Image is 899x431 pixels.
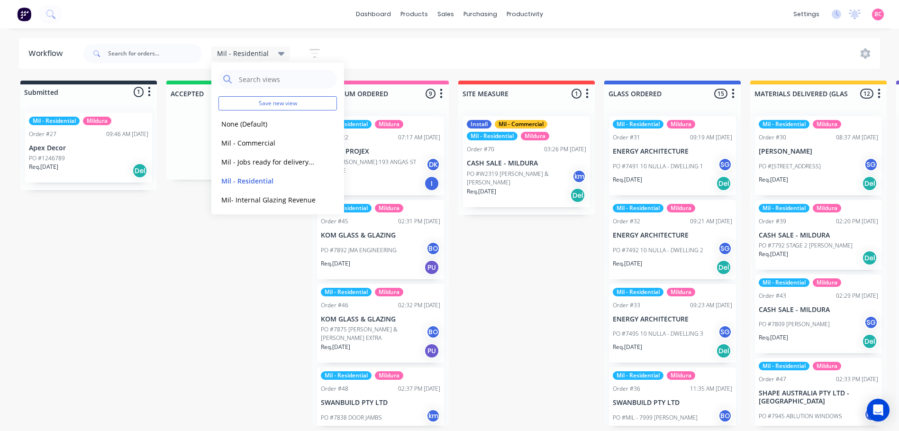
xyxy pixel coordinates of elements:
[759,362,809,370] div: Mil - Residential
[813,120,841,128] div: Mildura
[613,162,703,171] p: PO #7491 10 NULLA - DWELLING 1
[467,145,494,154] div: Order #70
[426,409,440,423] div: km
[759,375,786,384] div: Order #47
[375,204,403,212] div: Mildura
[759,333,788,342] p: Req. [DATE]
[321,158,426,175] p: PO #[PERSON_NAME]:193 ANGAS ST ADELAIDE
[467,132,518,140] div: Mil - Residential
[613,301,640,310] div: Order #33
[424,343,439,358] div: PU
[459,7,502,21] div: purchasing
[317,200,444,279] div: Mil - ResidentialMilduraOrder #4502:31 PM [DATE]KOM GLASS & GLAZINGPO #7892 JMA ENGINEERINGBOReq....
[613,399,732,407] p: SWANBUILD PTY LTD
[613,120,663,128] div: Mil - Residential
[759,292,786,300] div: Order #43
[613,204,663,212] div: Mil - Residential
[667,120,695,128] div: Mildura
[29,154,65,163] p: PO #1246789
[398,385,440,393] div: 02:37 PM [DATE]
[321,301,348,310] div: Order #46
[759,241,853,250] p: PO #7792 STAGE 2 [PERSON_NAME]
[862,334,877,349] div: Del
[759,120,809,128] div: Mil - Residential
[718,325,732,339] div: SG
[426,325,440,339] div: BO
[572,169,586,183] div: km
[759,217,786,226] div: Order #39
[759,133,786,142] div: Order #30
[467,120,491,128] div: Install
[864,315,878,330] div: SG
[424,176,439,191] div: I
[862,250,877,266] div: Del
[570,188,585,203] div: Del
[321,288,372,296] div: Mil - Residential
[375,120,403,128] div: Mildura
[217,48,269,58] span: Mil - Residential
[759,162,821,171] p: PO #[STREET_ADDRESS]
[867,399,890,422] div: Open Intercom Messenger
[813,204,841,212] div: Mildura
[495,120,547,128] div: Mil - Commercial
[424,260,439,275] div: PU
[613,385,640,393] div: Order #36
[398,133,440,142] div: 07:17 AM [DATE]
[755,275,882,354] div: Mil - ResidentialMilduraOrder #4302:29 PM [DATE]CASH SALE - MILDURAPO #7809 [PERSON_NAME]SGReq.[D...
[759,306,878,314] p: CASH SALE - MILDURA
[317,116,444,195] div: Mil - ResidentialMilduraOrder #2207:17 AM [DATE]FORME PROJEXPO #[PERSON_NAME]:193 ANGAS ST ADELAI...
[609,284,736,363] div: Mil - ResidentialMilduraOrder #3309:23 AM [DATE]ENERGY ARCHITECTUREPO #7495 10 NULLA - DWELLING 3...
[321,343,350,351] p: Req. [DATE]
[613,288,663,296] div: Mil - Residential
[218,138,319,148] button: Mil - Commercial
[321,413,382,422] p: PO #7838 DOOR JAMBS
[521,132,549,140] div: Mildura
[613,217,640,226] div: Order #32
[864,157,878,172] div: SG
[321,204,372,212] div: Mil - Residential
[836,375,878,384] div: 02:33 PM [DATE]
[874,10,882,18] span: BC
[716,176,731,191] div: Del
[321,385,348,393] div: Order #48
[613,413,698,422] p: PO #MIL - 7999 [PERSON_NAME]
[544,145,586,154] div: 03:26 PM [DATE]
[613,371,663,380] div: Mil - Residential
[317,284,444,363] div: Mil - ResidentialMilduraOrder #4602:32 PM [DATE]KOM GLASS & GLAZINGPO #7875 [PERSON_NAME] & [PERS...
[759,231,878,239] p: CASH SALE - MILDURA
[218,156,319,167] button: Mil - Jobs ready for delivery/pick up/install
[218,194,319,205] button: Mil- Internal Glazing Revenue
[759,412,842,421] p: PO #7945 ABLUTION WINDOWS
[759,278,809,287] div: Mil - Residential
[862,176,877,191] div: Del
[667,371,695,380] div: Mildura
[218,96,337,110] button: Save new view
[836,292,878,300] div: 02:29 PM [DATE]
[755,200,882,270] div: Mil - ResidentialMilduraOrder #3902:20 PM [DATE]CASH SALE - MILDURAPO #7792 STAGE 2 [PERSON_NAME]...
[218,175,319,186] button: Mil - Residential
[613,315,732,323] p: ENERGY ARCHITECTURE
[613,259,642,268] p: Req. [DATE]
[609,200,736,279] div: Mil - ResidentialMilduraOrder #3209:21 AM [DATE]ENERGY ARCHITECTUREPO #7492 10 NULLA - DWELLING 2...
[321,120,372,128] div: Mil - Residential
[17,7,31,21] img: Factory
[789,7,824,21] div: settings
[321,231,440,239] p: KOM GLASS & GLAZING
[321,259,350,268] p: Req. [DATE]
[238,70,332,89] input: Search views
[132,163,147,178] div: Del
[613,343,642,351] p: Req. [DATE]
[759,389,878,405] p: SHAPE AUSTRALIA PTY LTD - [GEOGRAPHIC_DATA]
[321,325,426,342] p: PO #7875 [PERSON_NAME] & [PERSON_NAME] EXTRA
[463,116,590,207] div: InstallMil - CommercialMil - ResidentialMilduraOrder #7003:26 PM [DATE]CASH SALE - MILDURAPO #W23...
[29,117,80,125] div: Mil - Residential
[864,407,878,422] div: km
[613,133,640,142] div: Order #31
[759,204,809,212] div: Mil - Residential
[690,385,732,393] div: 11:35 AM [DATE]
[813,278,841,287] div: Mildura
[759,147,878,156] p: [PERSON_NAME]
[467,187,496,196] p: Req. [DATE]
[716,260,731,275] div: Del
[106,130,148,138] div: 09:46 AM [DATE]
